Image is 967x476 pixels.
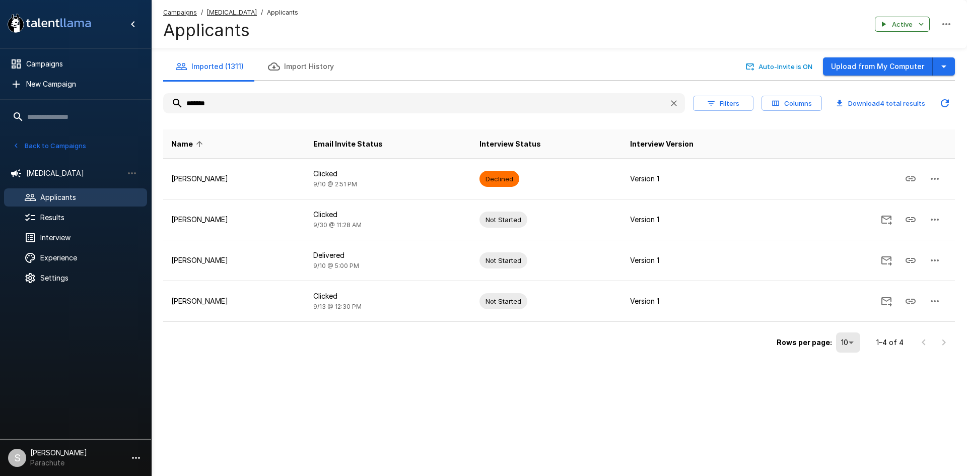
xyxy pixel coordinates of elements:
span: / [201,8,203,18]
button: Filters [693,96,753,111]
span: Copy Interview Link [899,215,923,223]
span: Interview Status [479,138,541,150]
p: [PERSON_NAME] [171,174,297,184]
u: Campaigns [163,9,197,16]
p: Delivered [313,250,463,260]
span: Name [171,138,206,150]
span: Not Started [479,215,527,225]
u: [MEDICAL_DATA] [207,9,257,16]
p: 1–4 of 4 [876,337,904,348]
p: Rows per page: [777,337,832,348]
button: Auto-Invite is ON [744,59,815,75]
button: Upload from My Computer [823,57,933,76]
button: Columns [762,96,822,111]
button: Imported (1311) [163,52,256,81]
div: 10 [836,332,860,353]
span: / [261,8,263,18]
p: [PERSON_NAME] [171,215,297,225]
span: Send Invitation [874,296,899,305]
span: 9/10 @ 2:51 PM [313,180,357,188]
p: Version 1 [630,215,769,225]
button: Download4 total results [830,96,931,111]
span: 9/30 @ 11:28 AM [313,221,362,229]
p: Version 1 [630,174,769,184]
span: Interview Version [630,138,694,150]
span: Declined [479,174,519,184]
span: Not Started [479,297,527,306]
p: Clicked [313,169,463,179]
p: Version 1 [630,255,769,265]
button: Updated Today - 4:46 PM [935,93,955,113]
span: 9/13 @ 12:30 PM [313,303,362,310]
span: Email Invite Status [313,138,383,150]
span: Copy Interview Link [899,296,923,305]
span: Send Invitation [874,215,899,223]
h4: Applicants [163,20,298,41]
p: Clicked [313,210,463,220]
span: Applicants [267,8,298,18]
span: Not Started [479,256,527,265]
span: Copy Interview Link [899,255,923,264]
p: Version 1 [630,296,769,306]
p: [PERSON_NAME] [171,296,297,306]
p: [PERSON_NAME] [171,255,297,265]
button: Active [875,17,930,32]
span: Copy Interview Link [899,174,923,182]
span: Send Invitation [874,255,899,264]
span: 9/10 @ 5:00 PM [313,262,359,269]
p: Clicked [313,291,463,301]
button: Import History [256,52,346,81]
